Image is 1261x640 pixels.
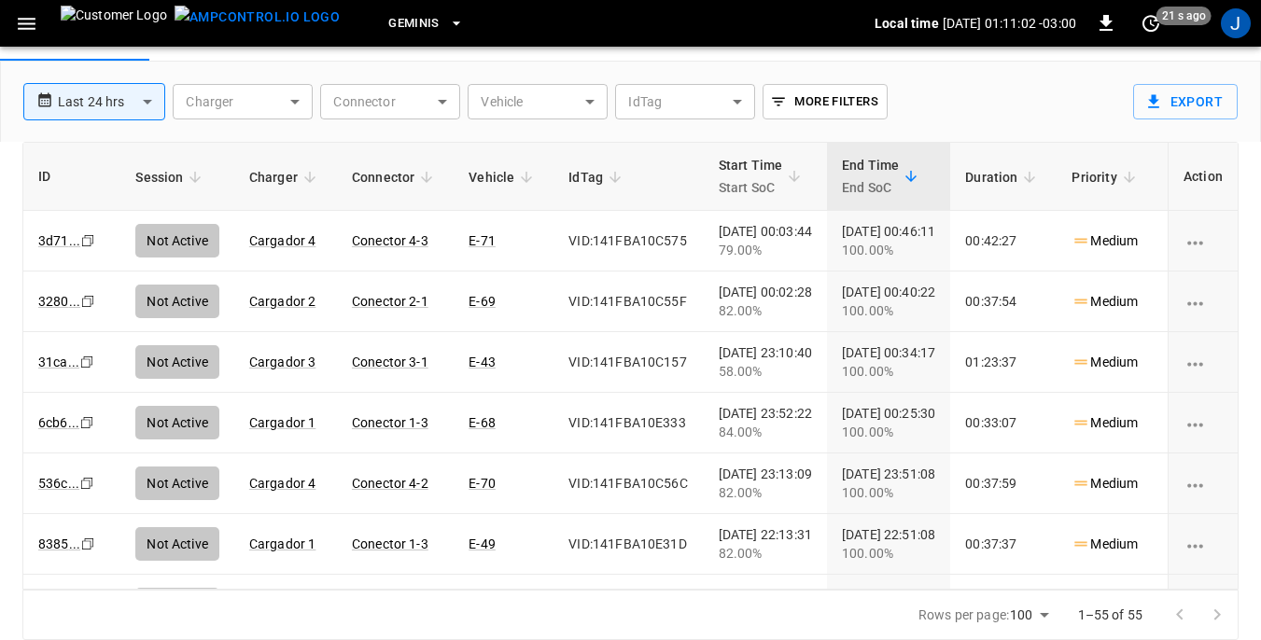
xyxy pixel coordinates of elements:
[1184,231,1223,250] div: charging session options
[175,6,340,29] img: ampcontrol.io logo
[842,483,935,502] div: 100.00%
[469,355,496,369] a: E-43
[135,406,219,439] div: Not Active
[38,415,79,430] a: 6cb6...
[249,294,316,309] a: Cargador 2
[875,14,939,33] p: Local time
[553,575,703,635] td: VID:141FBA10C54E
[553,393,703,453] td: VID:141FBA10E333
[1010,602,1055,629] div: 100
[950,514,1057,575] td: 00:37:37
[1156,332,1257,393] td: 137.16 kWh
[842,343,935,381] div: [DATE] 00:34:17
[719,404,812,441] div: [DATE] 23:52:22
[352,166,439,188] span: Connector
[842,283,935,320] div: [DATE] 00:40:22
[950,332,1057,393] td: 01:23:37
[38,536,80,551] a: 8385...
[1184,474,1223,493] div: charging session options
[842,154,899,199] div: End Time
[1072,353,1138,372] p: Medium
[135,224,219,257] div: Not Active
[719,483,812,502] div: 82.00%
[469,415,496,430] a: E-68
[469,536,496,551] a: E-49
[78,412,97,433] div: copy
[388,13,440,35] span: Geminis
[719,176,783,199] p: Start SoC
[842,525,935,563] div: [DATE] 22:51:08
[352,536,428,551] a: Conector 1-3
[249,166,322,188] span: Charger
[1184,292,1223,311] div: charging session options
[79,534,98,554] div: copy
[719,241,812,259] div: 79.00%
[842,404,935,441] div: [DATE] 00:25:30
[79,291,98,312] div: copy
[842,301,935,320] div: 100.00%
[1156,7,1212,25] span: 21 s ago
[950,453,1057,514] td: 00:37:59
[950,575,1057,635] td: 01:16:49
[1072,413,1138,433] p: Medium
[1072,535,1138,554] p: Medium
[78,473,97,494] div: copy
[950,271,1057,332] td: 00:37:54
[719,544,812,563] div: 82.00%
[719,154,783,199] div: Start Time
[918,605,1009,624] p: Rows per page:
[1184,535,1223,553] div: charging session options
[719,423,812,441] div: 84.00%
[1156,393,1257,453] td: 54.29 kWh
[842,222,935,259] div: [DATE] 00:46:11
[469,476,496,491] a: E-70
[719,343,812,381] div: [DATE] 23:10:40
[842,423,935,441] div: 100.00%
[352,294,428,309] a: Conector 2-1
[719,301,812,320] div: 82.00%
[568,166,627,188] span: IdTag
[943,14,1076,33] p: [DATE] 01:11:02 -03:00
[950,393,1057,453] td: 00:33:07
[78,352,97,372] div: copy
[249,415,316,430] a: Cargador 1
[842,154,923,199] span: End TimeEnd SoC
[135,345,219,379] div: Not Active
[719,222,812,259] div: [DATE] 00:03:44
[79,230,98,251] div: copy
[1221,8,1251,38] div: profile-icon
[719,465,812,502] div: [DATE] 23:13:09
[1168,143,1238,211] th: Action
[1078,605,1143,624] p: 1–55 of 55
[135,285,219,318] div: Not Active
[23,143,120,211] th: ID
[1136,8,1166,38] button: set refresh interval
[965,166,1042,188] span: Duration
[352,233,428,248] a: Conector 4-3
[553,271,703,332] td: VID:141FBA10C55F
[553,514,703,575] td: VID:141FBA10E31D
[1184,413,1223,432] div: charging session options
[469,233,496,248] a: E-71
[38,355,79,369] a: 31ca...
[1133,84,1238,119] button: Export
[22,142,1239,590] div: sessions table
[58,84,165,119] div: Last 24 hrs
[842,241,935,259] div: 100.00%
[249,355,316,369] a: Cargador 3
[249,536,316,551] a: Cargador 1
[352,355,428,369] a: Conector 3-1
[135,527,219,561] div: Not Active
[135,166,207,188] span: Session
[381,6,471,42] button: Geminis
[842,586,935,623] div: [DATE] 22:37:16
[719,283,812,320] div: [DATE] 00:02:28
[842,465,935,502] div: [DATE] 23:51:08
[38,294,80,309] a: 3280...
[38,476,79,491] a: 536c...
[1156,453,1257,514] td: 61.22 kWh
[469,166,539,188] span: Vehicle
[61,6,167,41] img: Customer Logo
[719,362,812,381] div: 58.00%
[842,544,935,563] div: 100.00%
